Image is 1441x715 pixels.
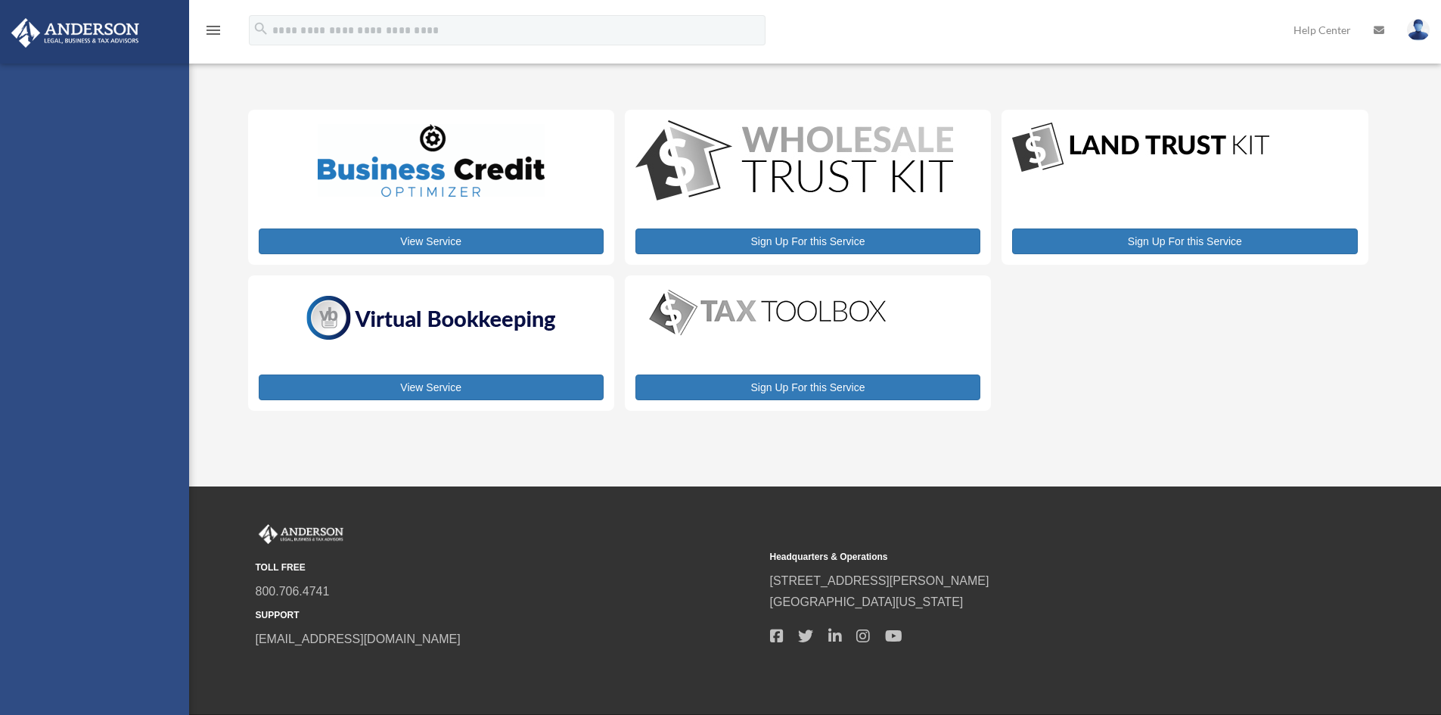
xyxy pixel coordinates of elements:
a: menu [204,26,222,39]
a: [EMAIL_ADDRESS][DOMAIN_NAME] [256,633,461,645]
small: TOLL FREE [256,560,759,576]
img: WS-Trust-Kit-lgo-1.jpg [635,120,953,204]
a: [STREET_ADDRESS][PERSON_NAME] [770,574,989,587]
small: SUPPORT [256,608,759,623]
img: taxtoolbox_new-1.webp [635,286,900,339]
small: Headquarters & Operations [770,549,1274,565]
a: Sign Up For this Service [1012,228,1357,254]
img: User Pic [1407,19,1430,41]
a: View Service [259,228,604,254]
i: search [253,20,269,37]
a: Sign Up For this Service [635,375,980,400]
img: Anderson Advisors Platinum Portal [256,524,346,544]
img: Anderson Advisors Platinum Portal [7,18,144,48]
img: LandTrust_lgo-1.jpg [1012,120,1269,176]
a: [GEOGRAPHIC_DATA][US_STATE] [770,595,964,608]
a: 800.706.4741 [256,585,330,598]
a: Sign Up For this Service [635,228,980,254]
a: View Service [259,375,604,400]
i: menu [204,21,222,39]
